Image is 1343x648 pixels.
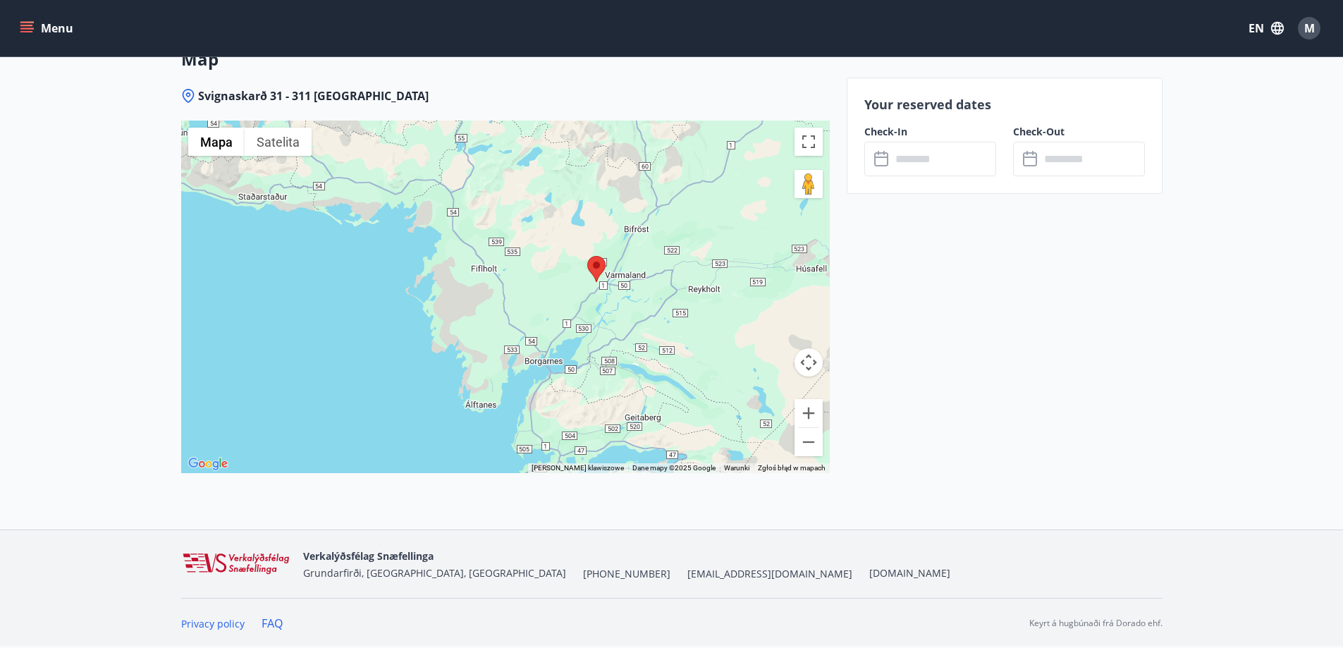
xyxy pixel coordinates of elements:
img: Google [185,455,231,473]
a: Privacy policy [181,617,245,630]
button: Sterowanie kamerą na mapie [795,348,823,377]
a: FAQ [262,616,283,631]
a: [DOMAIN_NAME] [869,566,950,580]
span: [PHONE_NUMBER] [583,567,670,581]
span: [EMAIL_ADDRESS][DOMAIN_NAME] [687,567,852,581]
button: Pomniejsz [795,428,823,456]
span: Verkalýðsfélag Snæfellinga [303,549,434,563]
p: Your reserved dates [864,95,1145,114]
button: Pokaż zdjęcia satelitarne [245,128,312,156]
span: Grundarfirði, [GEOGRAPHIC_DATA], [GEOGRAPHIC_DATA] [303,566,566,580]
label: Check-In [864,125,996,139]
h3: Map [181,47,830,71]
span: Dane mapy ©2025 Google [632,464,716,472]
button: Przeciągnij Pegmana na mapę, by otworzyć widok Street View [795,170,823,198]
img: WvRpJk2u6KDFA1HvFrCJUzbr97ECa5dHUCvez65j.png [181,552,292,576]
label: Check-Out [1013,125,1145,139]
span: Svignaskarð 31 - 311 [GEOGRAPHIC_DATA] [198,88,429,104]
button: Skróty klawiszowe [532,463,624,473]
button: M [1292,11,1326,45]
a: Pokaż ten obszar w Mapach Google (otwiera się w nowym oknie) [185,455,231,473]
p: Keyrt á hugbúnaði frá Dorado ehf. [1029,617,1163,630]
button: Powiększ [795,399,823,427]
button: menu [17,16,79,41]
a: Warunki (otwiera się w nowej karcie) [724,464,749,472]
a: Zgłoś błąd w mapach [758,464,826,472]
button: Włącz widok pełnoekranowy [795,128,823,156]
span: M [1304,20,1315,36]
button: Pokaż mapę ulic [188,128,245,156]
button: EN [1243,16,1289,41]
